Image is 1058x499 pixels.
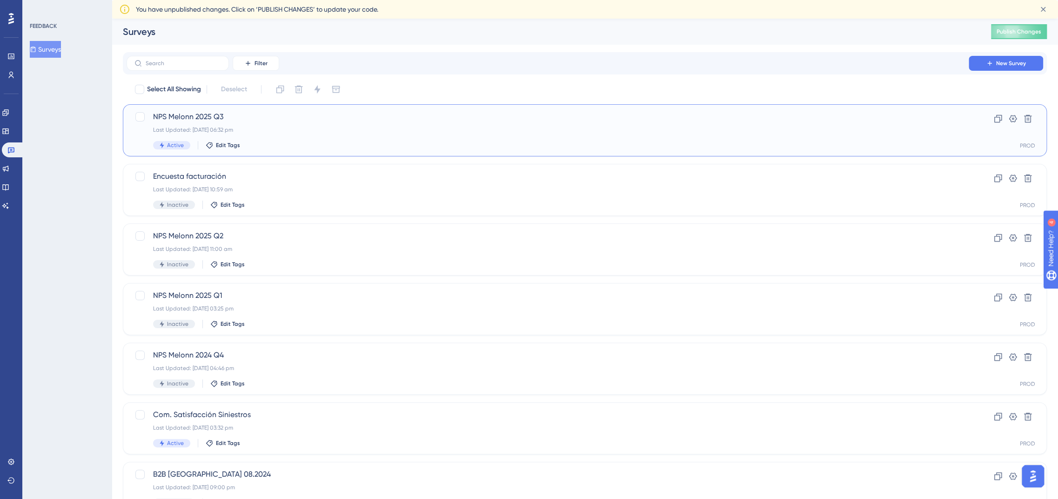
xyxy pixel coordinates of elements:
div: Last Updated: [DATE] 09:00 pm [153,484,942,491]
span: Edit Tags [221,320,245,328]
iframe: UserGuiding AI Assistant Launcher [1019,462,1047,490]
button: Filter [233,56,279,71]
span: Select All Showing [147,84,201,95]
span: Active [167,142,184,149]
span: NPS Melonn 2025 Q1 [153,290,942,301]
span: Edit Tags [221,380,245,387]
span: Inactive [167,261,188,268]
button: Edit Tags [210,261,245,268]
span: Publish Changes [997,28,1041,35]
button: Edit Tags [206,439,240,447]
span: You have unpublished changes. Click on ‘PUBLISH CHANGES’ to update your code. [136,4,378,15]
div: PROD [1020,261,1035,269]
div: Last Updated: [DATE] 04:46 pm [153,364,942,372]
span: Inactive [167,380,188,387]
button: Edit Tags [210,201,245,209]
div: PROD [1020,142,1035,149]
span: Edit Tags [216,142,240,149]
span: B2B [GEOGRAPHIC_DATA] 08.2024 [153,469,942,480]
div: Last Updated: [DATE] 10:59 am [153,186,942,193]
span: Inactive [167,320,188,328]
button: Surveys [30,41,61,58]
button: Publish Changes [991,24,1047,39]
div: Last Updated: [DATE] 03:25 pm [153,305,942,312]
span: Inactive [167,201,188,209]
span: NPS Melonn 2025 Q3 [153,111,942,122]
button: Edit Tags [210,320,245,328]
div: PROD [1020,380,1035,388]
button: New Survey [969,56,1043,71]
button: Edit Tags [206,142,240,149]
input: Search [146,60,221,67]
div: Surveys [123,25,968,38]
div: PROD [1020,440,1035,447]
div: Last Updated: [DATE] 06:32 pm [153,126,942,134]
span: Filter [254,60,268,67]
span: Com. Satisfacción Siniestros [153,409,942,420]
div: 4 [65,5,67,12]
span: Edit Tags [221,261,245,268]
button: Edit Tags [210,380,245,387]
div: FEEDBACK [30,22,57,30]
div: PROD [1020,321,1035,328]
span: NPS Melonn 2025 Q2 [153,230,942,242]
span: Active [167,439,184,447]
span: Deselect [221,84,247,95]
span: New Survey [996,60,1026,67]
span: Edit Tags [216,439,240,447]
span: Encuesta facturación [153,171,942,182]
div: Last Updated: [DATE] 03:32 pm [153,424,942,432]
span: Need Help? [22,2,58,13]
span: Edit Tags [221,201,245,209]
div: Last Updated: [DATE] 11:00 am [153,245,942,253]
button: Deselect [213,81,255,98]
div: PROD [1020,202,1035,209]
span: NPS Melonn 2024 Q4 [153,350,942,361]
